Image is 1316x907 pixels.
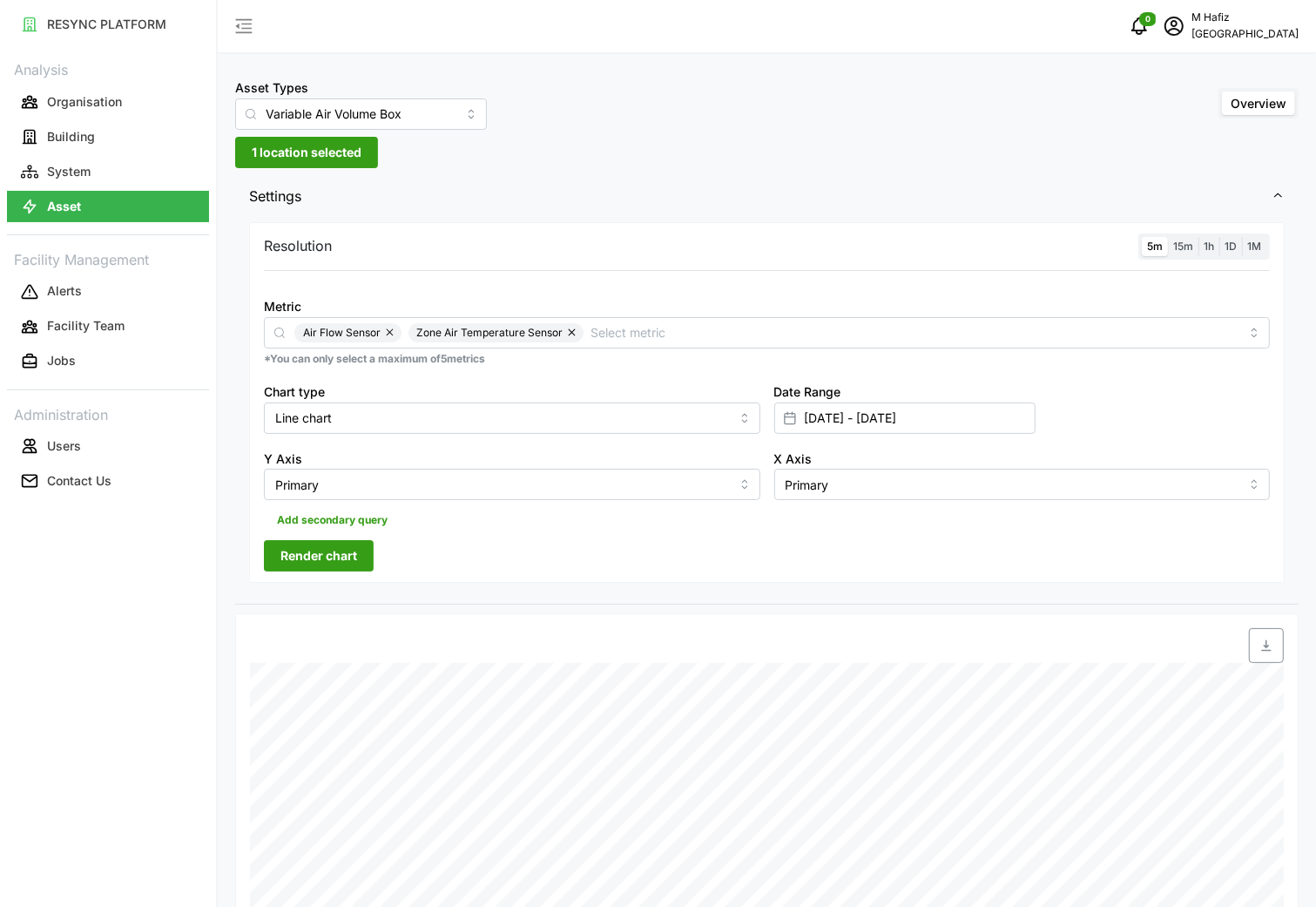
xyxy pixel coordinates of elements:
[7,189,209,224] a: Asset
[1191,26,1299,43] p: [GEOGRAPHIC_DATA]
[280,541,357,571] span: Render chart
[7,121,209,152] button: Building
[264,297,301,316] label: Metric
[277,508,388,532] span: Add secondary query
[774,469,1271,500] input: Select X axis
[7,274,209,309] a: Alerts
[7,401,209,426] p: Administration
[47,317,125,335] p: Facility Team
[7,9,209,40] button: RESYNC PLATFORM
[1204,240,1214,253] span: 1h
[416,323,563,342] span: Zone Air Temperature Sensor
[7,86,209,118] button: Organisation
[47,163,91,180] p: System
[7,465,209,497] button: Contact Us
[235,218,1299,605] div: Settings
[264,540,374,572] button: Render chart
[264,450,302,469] label: Y Axis
[264,403,760,434] input: Select chart type
[7,346,209,377] button: Jobs
[7,119,209,154] a: Building
[47,198,81,215] p: Asset
[47,282,82,300] p: Alerts
[264,507,401,533] button: Add secondary query
[47,93,122,111] p: Organisation
[591,322,1239,342] input: Select metric
[264,382,325,402] label: Chart type
[303,323,381,342] span: Air Flow Sensor
[47,128,95,146] p: Building
[47,352,76,369] p: Jobs
[235,175,1299,218] button: Settings
[235,137,378,168] button: 1 location selected
[1145,13,1151,25] span: 0
[1147,240,1163,253] span: 5m
[7,56,209,81] p: Analysis
[235,78,308,98] label: Asset Types
[7,191,209,222] button: Asset
[249,175,1272,218] span: Settings
[7,430,209,462] button: Users
[7,246,209,271] p: Facility Management
[1225,240,1237,253] span: 1D
[7,154,209,189] a: System
[1191,10,1299,26] p: M Hafiz
[7,311,209,342] button: Facility Team
[774,403,1036,434] input: Select date range
[7,464,209,498] a: Contact Us
[252,138,361,167] span: 1 location selected
[264,469,760,500] input: Select Y axis
[1157,9,1191,44] button: schedule
[1231,96,1286,111] span: Overview
[47,437,81,455] p: Users
[7,276,209,308] button: Alerts
[7,85,209,119] a: Organisation
[264,352,1270,367] p: *You can only select a maximum of 5 metrics
[7,7,209,42] a: RESYNC PLATFORM
[47,16,166,33] p: RESYNC PLATFORM
[774,450,813,469] label: X Axis
[7,156,209,187] button: System
[1173,240,1193,253] span: 15m
[264,235,332,257] p: Resolution
[1247,240,1261,253] span: 1M
[7,344,209,379] a: Jobs
[7,429,209,464] a: Users
[7,309,209,344] a: Facility Team
[1122,9,1157,44] button: notifications
[47,472,111,490] p: Contact Us
[774,382,841,402] label: Date Range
